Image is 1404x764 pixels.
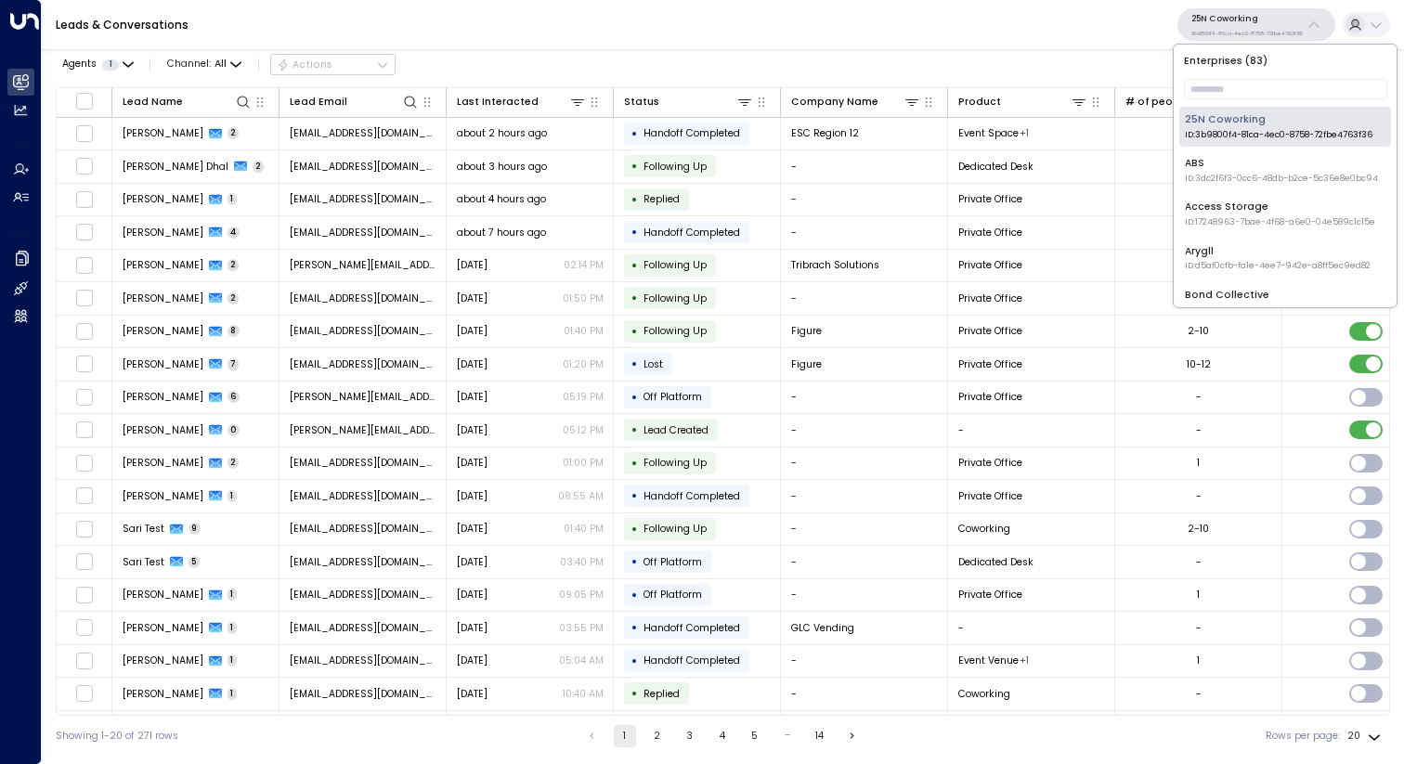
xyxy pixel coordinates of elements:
span: 2 [253,161,265,173]
div: Lead Email [290,93,420,110]
label: Rows per page: [1266,729,1340,744]
span: danyshman.azamatov@gmail.com [290,687,436,701]
div: • [631,154,638,178]
td: - [781,546,948,578]
span: Dedicated Desk [958,555,1033,569]
span: Rayan Habbab [123,324,203,338]
span: Toggle select all [75,92,93,110]
span: 1 [227,589,238,601]
nav: pagination navigation [580,725,864,747]
span: 1 [227,490,238,502]
span: ID: 3dc2f6f3-0cc6-48db-b2ce-5c36e8e0bc94 [1185,173,1378,186]
span: 0 [227,424,240,436]
span: 1 [227,688,238,700]
span: Yesterday [457,324,487,338]
div: • [631,451,638,475]
div: 2-10 [1188,324,1209,338]
span: Tribrach Solutions [791,258,879,272]
span: rayan.habbab@gmail.com [290,357,436,371]
span: jamelrobin25@gmail.com [290,291,436,305]
div: • [631,550,638,574]
span: stalley@esc12.net [290,126,436,140]
span: Private Office [958,192,1022,206]
span: erica@tribrachsolutions.com [290,258,436,272]
span: Off Platform [643,588,702,602]
span: jason.sikkenga@gmail.com [290,390,436,404]
span: Prateek Dhal [123,160,228,174]
span: Coworking [958,687,1010,701]
span: 1 [227,654,238,667]
div: • [631,319,638,343]
span: 6 [227,391,240,403]
span: 7 [227,358,240,370]
span: 9 [188,523,201,535]
td: - [948,414,1115,447]
div: • [631,352,638,376]
span: Event Venue [958,654,1019,667]
span: Lance Turner [123,456,203,470]
span: Rayan Habbab [123,357,203,371]
div: Showing 1-20 of 271 rows [56,729,178,744]
span: Private Office [958,489,1022,503]
div: - [1196,489,1202,503]
span: Jul 09, 2025 [457,357,487,371]
span: Toggle select row [75,190,93,208]
span: Replied [643,687,680,701]
span: Toggle select row [75,124,93,142]
div: Lead Name [123,94,183,110]
span: Aug 01, 2025 [457,621,487,635]
div: 25N Coworking [1185,112,1372,141]
span: 2 [227,259,240,271]
span: Thomas Finley [123,489,203,503]
span: Toggle select row [75,454,93,472]
span: ID: d5af0cfb-fa1e-4ee7-942e-a8ff5ec9ed82 [1185,260,1371,273]
div: Actions [277,58,333,71]
button: Go to page 5 [744,725,766,747]
span: triciamillermkt@gmail.com [290,654,436,667]
span: ID: 3b9800f4-81ca-4ec0-8758-72fbe4763f36 [1185,129,1372,142]
span: Event Space [958,126,1019,140]
p: 01:40 PM [564,522,604,536]
span: Private Office [958,324,1022,338]
span: Toggle select row [75,553,93,571]
span: Jul 29, 2025 [457,687,487,701]
button: Go to next page [841,725,864,747]
td: - [948,612,1115,644]
span: Toggle select row [75,388,93,406]
div: - [1196,423,1202,437]
button: page 1 [614,725,636,747]
span: 2 [227,127,240,139]
span: 8 [227,325,240,337]
span: rayan.habbab@gmail.com [290,324,436,338]
span: Following Up [643,258,707,272]
span: Sari Test [123,522,164,536]
p: 02:14 PM [564,258,604,272]
td: - [781,513,948,546]
div: Company Name [791,94,878,110]
p: 05:12 PM [563,423,604,437]
span: Private Office [958,226,1022,240]
div: - [1196,621,1202,635]
p: 25N Coworking [1191,13,1303,24]
div: • [631,418,638,442]
div: Bond Collective [1185,288,1381,317]
span: jason.sikkenga@gmail.com [290,423,436,437]
div: # of people [1125,93,1255,110]
span: tfinley@thomasfinley.com [290,489,436,503]
td: - [781,711,948,744]
div: • [631,253,638,278]
p: 08:55 AM [558,489,604,503]
td: - [781,150,948,183]
div: Status [624,94,659,110]
span: Toggle select row [75,586,93,603]
p: 03:55 PM [559,621,604,635]
span: Jamel Robinson [123,291,203,305]
span: Toggle select row [75,290,93,307]
div: • [631,188,638,212]
span: Sari Test [123,555,164,569]
span: Toggle select row [75,487,93,505]
span: about 3 hours ago [457,160,547,174]
div: 2-10 [1188,522,1209,536]
span: Erica Taylor [123,258,203,272]
div: • [631,681,638,706]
